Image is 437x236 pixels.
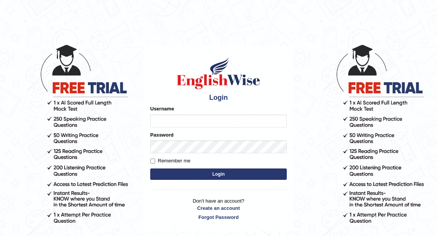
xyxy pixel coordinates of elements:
[150,168,287,180] button: Login
[150,94,287,102] h4: Login
[150,105,174,112] label: Username
[150,131,173,138] label: Password
[150,197,287,221] p: Don't have an account?
[175,56,262,90] img: Logo of English Wise sign in for intelligent practice with AI
[150,157,190,165] label: Remember me
[150,214,287,221] a: Forgot Password
[150,159,155,164] input: Remember me
[150,205,287,212] a: Create an account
